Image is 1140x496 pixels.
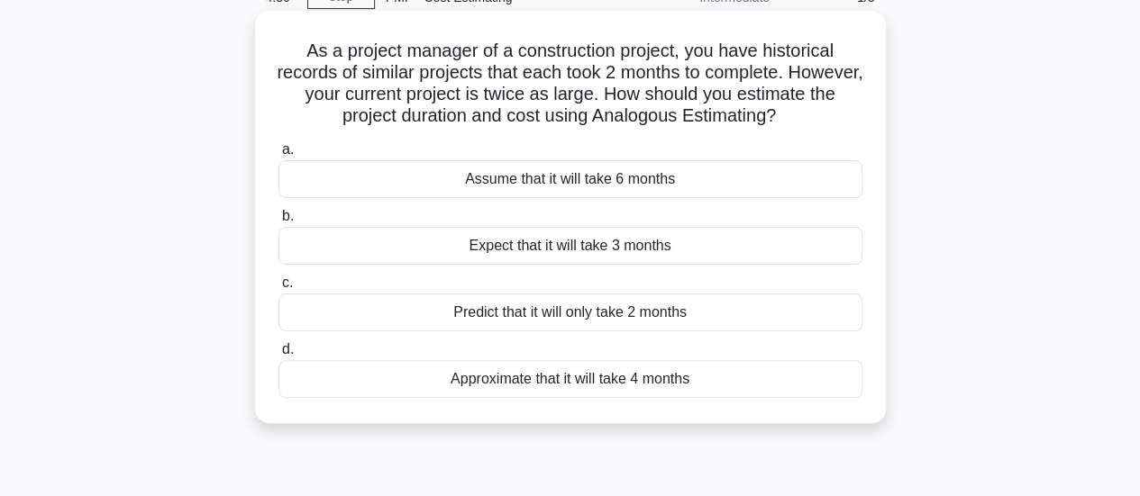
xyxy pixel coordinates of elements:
[282,141,294,157] span: a.
[278,360,862,398] div: Approximate that it will take 4 months
[282,275,293,290] span: c.
[282,341,294,356] span: d.
[278,160,862,198] div: Assume that it will take 6 months
[282,208,294,223] span: b.
[278,227,862,265] div: Expect that it will take 3 months
[278,293,862,331] div: Predict that it will only take 2 months
[277,40,864,128] h5: As a project manager of a construction project, you have historical records of similar projects t...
